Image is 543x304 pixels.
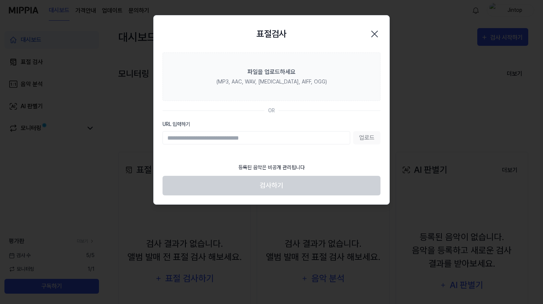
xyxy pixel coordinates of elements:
[234,159,309,176] div: 등록된 음악은 비공개 관리됩니다
[268,107,275,115] div: OR
[256,27,287,41] h2: 표절검사
[247,68,296,76] div: 파일을 업로드하세요
[163,120,380,128] label: URL 입력하기
[216,78,327,86] div: (MP3, AAC, WAV, [MEDICAL_DATA], AIFF, OGG)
